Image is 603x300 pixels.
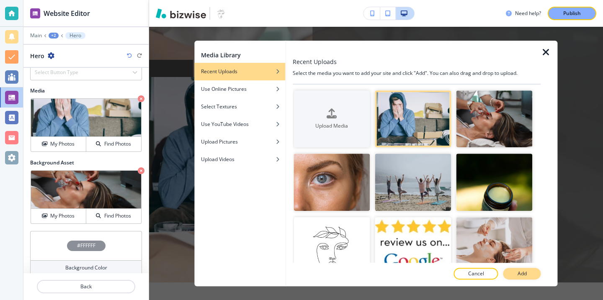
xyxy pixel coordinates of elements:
[194,115,285,133] button: Use YouTube Videos
[35,69,78,76] h4: Select Button Type
[44,8,90,18] h2: Website Editor
[214,7,229,20] img: Your Logo
[50,212,75,220] h4: My Photos
[30,87,142,95] h2: Media
[104,140,131,148] h4: Find Photos
[156,8,206,18] img: Bizwise Logo
[30,8,40,18] img: editor icon
[201,138,238,146] h4: Upload Pictures
[518,270,527,277] p: Add
[194,133,285,151] button: Upload Pictures
[30,51,44,60] h2: Hero
[37,280,135,293] button: Back
[548,7,596,20] button: Publish
[38,283,134,290] p: Back
[104,212,131,220] h4: Find Photos
[86,209,141,223] button: Find Photos
[65,264,107,272] h4: Background Color
[31,209,86,223] button: My Photos
[563,10,581,17] p: Publish
[30,33,42,38] button: Main
[201,85,247,93] h4: Use Online Pictures
[65,32,85,39] button: Hero
[70,33,81,38] p: Hero
[77,242,95,249] h4: #FFFFFF
[50,140,75,148] h4: My Photos
[194,98,285,115] button: Select Textures
[294,90,370,148] button: Upload Media
[30,159,142,167] h2: Background Asset
[454,268,498,279] button: Cancel
[31,137,86,151] button: My Photos
[294,122,370,129] h4: Upload Media
[293,69,541,77] h4: Select the media you want to add your site and click "Add". You can also drag and drop to upload.
[201,68,237,75] h4: Recent Uploads
[201,156,234,163] h4: Upload Videos
[194,80,285,98] button: Use Online Pictures
[30,98,142,152] div: My PhotosFind Photos
[503,268,541,279] button: Add
[194,151,285,168] button: Upload Videos
[86,137,141,151] button: Find Photos
[201,121,249,128] h4: Use YouTube Videos
[194,63,285,80] button: Recent Uploads
[201,51,241,59] h2: Media Library
[515,10,541,17] h3: Need help?
[201,103,237,110] h4: Select Textures
[49,33,59,38] button: +2
[468,270,484,277] p: Cancel
[30,231,142,275] button: #FFFFFFBackground Color
[293,57,337,66] h3: Recent Uploads
[30,170,142,224] div: My PhotosFind Photos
